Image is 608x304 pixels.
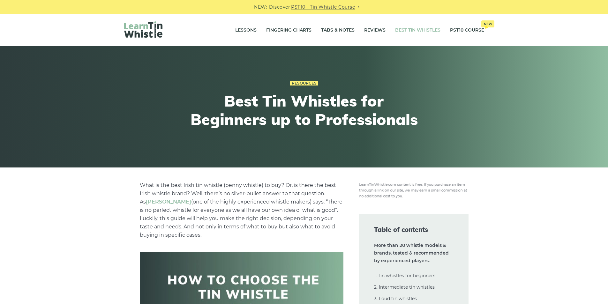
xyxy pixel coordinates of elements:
[450,22,484,38] a: PST10 CourseNew
[364,22,386,38] a: Reviews
[374,225,453,234] span: Table of contents
[374,296,417,301] a: 3. Loud tin whistles
[146,199,191,205] a: undefined (opens in a new tab)
[359,181,469,198] img: disclosure
[235,22,257,38] a: Lessons
[374,273,435,278] a: 1. Tin whistles for beginners
[481,20,494,27] span: New
[374,284,435,290] a: 2. Intermediate tin whistles
[266,22,312,38] a: Fingering Charts
[395,22,440,38] a: Best Tin Whistles
[321,22,355,38] a: Tabs & Notes
[374,242,449,263] strong: More than 20 whistle models & brands, tested & recommended by experienced players.
[140,181,343,239] p: What is the best Irish tin whistle (penny whistle) to buy? Or, is there the best Irish whistle br...
[290,81,318,86] a: Resources
[187,92,422,129] h1: Best Tin Whistles for Beginners up to Professionals
[124,21,162,38] img: LearnTinWhistle.com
